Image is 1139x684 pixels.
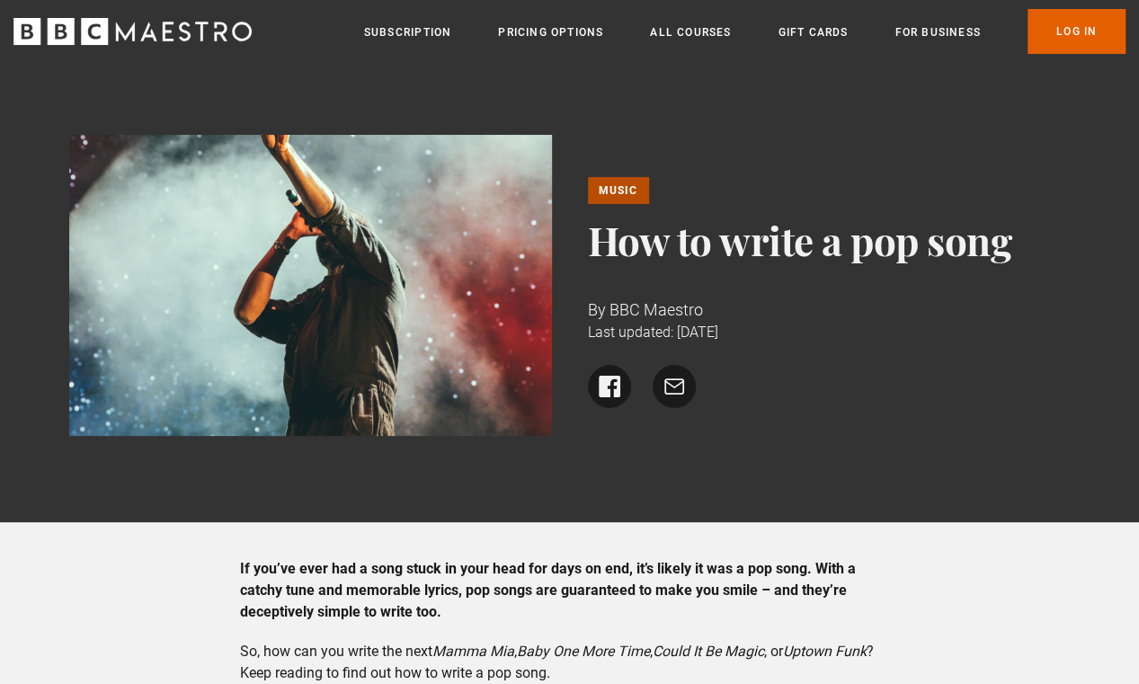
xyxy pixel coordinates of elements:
img: A person performs [69,135,552,436]
strong: If you’ve ever had a song stuck in your head for days on end, it’s likely it was a pop song. With... [240,560,856,620]
a: Music [588,177,649,204]
a: All Courses [650,23,731,41]
em: Baby One More Time [517,643,650,660]
a: Gift Cards [778,23,848,41]
span: BBC Maestro [610,300,703,319]
nav: Primary [364,9,1126,54]
em: Uptown Funk [783,643,867,660]
svg: BBC Maestro [13,18,252,45]
a: Subscription [364,23,451,41]
a: For business [894,23,980,41]
a: Log In [1028,9,1126,54]
em: Could It Be Magic [653,643,764,660]
p: So, how can you write the next , , , or ? Keep reading to find out how to write a pop song. [240,641,899,684]
em: Mamma Mia [432,643,514,660]
time: Last updated: [DATE] [588,324,718,341]
h1: How to write a pop song [588,218,1071,262]
span: By [588,300,606,319]
a: Pricing Options [498,23,603,41]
